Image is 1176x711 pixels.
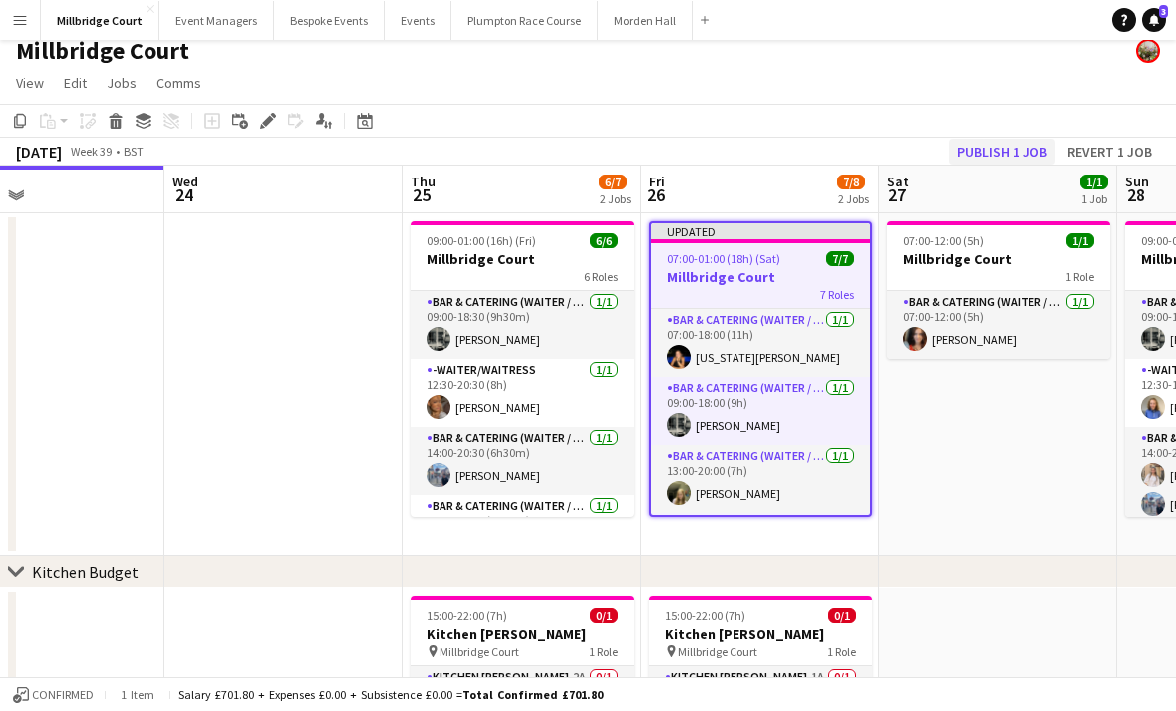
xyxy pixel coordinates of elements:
[385,1,451,40] button: Events
[411,250,634,268] h3: Millbridge Court
[887,250,1110,268] h3: Millbridge Court
[8,70,52,96] a: View
[903,233,984,248] span: 07:00-12:00 (5h)
[649,221,872,517] app-job-card: Updated07:00-01:00 (18h) (Sat)7/7Millbridge Court7 RolesBar & Catering (Waiter / waitress)1/107:0...
[1142,8,1166,32] a: 3
[949,139,1055,165] button: Publish 1 job
[1066,233,1094,248] span: 1/1
[1065,269,1094,284] span: 1 Role
[887,291,1110,359] app-card-role: Bar & Catering (Waiter / waitress)1/107:00-12:00 (5h)[PERSON_NAME]
[589,644,618,659] span: 1 Role
[440,644,519,659] span: Millbridge Court
[1122,183,1149,206] span: 28
[64,74,87,92] span: Edit
[1125,173,1149,190] span: Sun
[107,74,137,92] span: Jobs
[887,221,1110,359] app-job-card: 07:00-12:00 (5h)1/1Millbridge Court1 RoleBar & Catering (Waiter / waitress)1/107:00-12:00 (5h)[PE...
[16,74,44,92] span: View
[99,70,145,96] a: Jobs
[649,173,665,190] span: Fri
[820,287,854,302] span: 7 Roles
[32,688,94,702] span: Confirmed
[837,175,865,189] span: 7/8
[651,513,870,580] app-card-role: Bar & Catering (Waiter / waitress)1/1
[590,233,618,248] span: 6/6
[667,251,780,266] span: 07:00-01:00 (18h) (Sat)
[411,291,634,359] app-card-role: Bar & Catering (Waiter / waitress)1/109:00-18:30 (9h30m)[PERSON_NAME]
[678,644,757,659] span: Millbridge Court
[590,608,618,623] span: 0/1
[462,687,603,702] span: Total Confirmed £701.80
[427,233,536,248] span: 09:00-01:00 (16h) (Fri)
[887,173,909,190] span: Sat
[408,183,436,206] span: 25
[427,608,507,623] span: 15:00-22:00 (7h)
[411,359,634,427] app-card-role: -Waiter/Waitress1/112:30-20:30 (8h)[PERSON_NAME]
[584,269,618,284] span: 6 Roles
[56,70,95,96] a: Edit
[828,608,856,623] span: 0/1
[884,183,909,206] span: 27
[66,144,116,159] span: Week 39
[665,608,745,623] span: 15:00-22:00 (7h)
[651,377,870,445] app-card-role: Bar & Catering (Waiter / waitress)1/109:00-18:00 (9h)[PERSON_NAME]
[651,223,870,239] div: Updated
[651,445,870,513] app-card-role: Bar & Catering (Waiter / waitress)1/113:00-20:00 (7h)[PERSON_NAME]
[178,687,603,702] div: Salary £701.80 + Expenses £0.00 + Subsistence £0.00 =
[411,173,436,190] span: Thu
[598,1,693,40] button: Morden Hall
[114,687,161,702] span: 1 item
[649,625,872,643] h3: Kitchen [PERSON_NAME]
[274,1,385,40] button: Bespoke Events
[1081,191,1107,206] div: 1 Job
[826,251,854,266] span: 7/7
[1159,5,1168,18] span: 3
[124,144,144,159] div: BST
[156,74,201,92] span: Comms
[148,70,209,96] a: Comms
[411,221,634,517] app-job-card: 09:00-01:00 (16h) (Fri)6/6Millbridge Court6 RolesBar & Catering (Waiter / waitress)1/109:00-18:30...
[172,173,198,190] span: Wed
[651,309,870,377] app-card-role: Bar & Catering (Waiter / waitress)1/107:00-18:00 (11h)[US_STATE][PERSON_NAME]
[838,191,869,206] div: 2 Jobs
[32,562,139,582] div: Kitchen Budget
[16,36,189,66] h1: Millbridge Court
[411,427,634,495] app-card-role: Bar & Catering (Waiter / waitress)1/114:00-20:30 (6h30m)[PERSON_NAME]
[599,175,627,189] span: 6/7
[16,142,62,162] div: [DATE]
[646,183,665,206] span: 26
[600,191,631,206] div: 2 Jobs
[10,684,97,706] button: Confirmed
[827,644,856,659] span: 1 Role
[411,495,634,562] app-card-role: Bar & Catering (Waiter / waitress)1/114:00-22:30 (8h30m)
[451,1,598,40] button: Plumpton Race Course
[1136,39,1160,63] app-user-avatar: Staffing Manager
[651,268,870,286] h3: Millbridge Court
[169,183,198,206] span: 24
[1059,139,1160,165] button: Revert 1 job
[1080,175,1108,189] span: 1/1
[159,1,274,40] button: Event Managers
[41,1,159,40] button: Millbridge Court
[411,625,634,643] h3: Kitchen [PERSON_NAME]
